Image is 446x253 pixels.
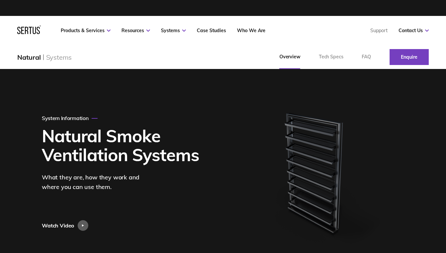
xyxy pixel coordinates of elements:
[42,220,74,231] div: Watch Video
[42,126,205,164] h1: Natural Smoke Ventilation Systems
[17,53,41,61] div: Natural
[370,28,388,33] a: Support
[352,45,380,69] a: FAQ
[310,45,353,69] a: Tech Specs
[42,173,151,192] div: What they are, how they work and where you can use them.
[42,115,98,121] div: System Information
[46,53,72,61] div: Systems
[161,28,186,33] a: Systems
[121,28,150,33] a: Resources
[61,28,111,33] a: Products & Services
[390,49,429,65] a: Enquire
[197,28,226,33] a: Case Studies
[399,28,429,33] a: Contact Us
[237,28,265,33] a: Who We Are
